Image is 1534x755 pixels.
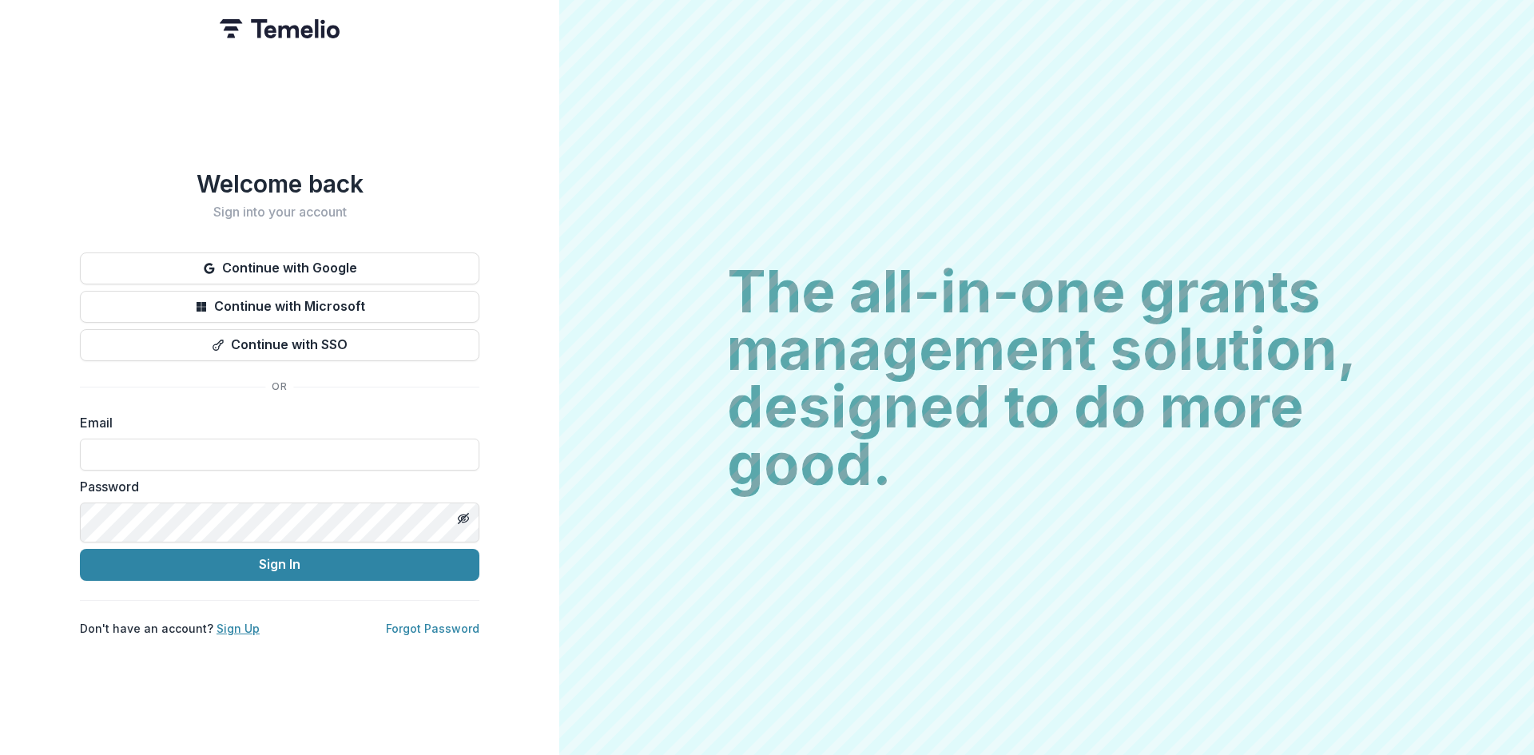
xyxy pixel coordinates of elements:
label: Password [80,477,470,496]
a: Sign Up [217,622,260,635]
h2: Sign into your account [80,205,479,220]
button: Sign In [80,549,479,581]
button: Continue with SSO [80,329,479,361]
label: Email [80,413,470,432]
button: Continue with Microsoft [80,291,479,323]
img: Temelio [220,19,340,38]
button: Toggle password visibility [451,506,476,531]
a: Forgot Password [386,622,479,635]
p: Don't have an account? [80,620,260,637]
h1: Welcome back [80,169,479,198]
button: Continue with Google [80,252,479,284]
